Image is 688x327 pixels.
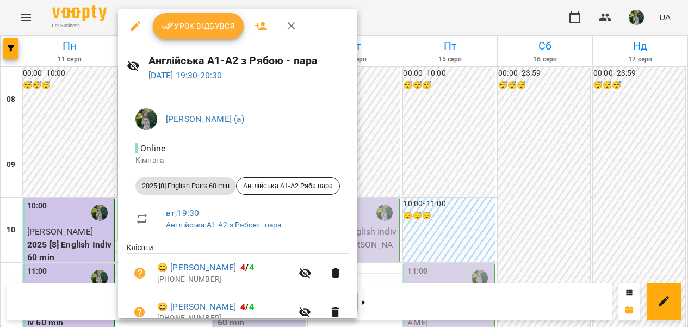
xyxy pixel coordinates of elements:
div: Англійська А1-А2 Ряба пара [236,177,340,195]
h6: Англійська А1-А2 з Рябою - пара [148,52,349,69]
img: 429a96cc9ef94a033d0b11a5387a5960.jfif [135,108,157,130]
span: 4 [249,301,254,312]
button: Урок відбувся [153,13,244,39]
p: [PHONE_NUMBER] [157,274,292,285]
span: Англійська А1-А2 Ряба пара [237,181,339,191]
b: / [240,301,253,312]
p: Кімната [135,155,340,166]
span: 4 [240,301,245,312]
a: 😀 [PERSON_NAME] [157,261,236,274]
span: Урок відбувся [162,20,235,33]
span: 4 [249,262,254,273]
a: вт , 19:30 [166,208,199,218]
b: / [240,262,253,273]
a: [DATE] 19:30-20:30 [148,70,222,81]
span: 2025 [8] English Pairs 60 min [135,181,236,191]
span: - Online [135,143,168,153]
a: 😀 [PERSON_NAME] [157,300,236,313]
p: [PHONE_NUMBER] [157,313,292,324]
button: Візит ще не сплачено. Додати оплату? [127,260,153,286]
a: Англійська А1-А2 з Рябою - пара [166,220,282,229]
span: 4 [240,262,245,273]
a: [PERSON_NAME] (а) [166,114,245,124]
button: Візит ще не сплачено. Додати оплату? [127,299,153,325]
